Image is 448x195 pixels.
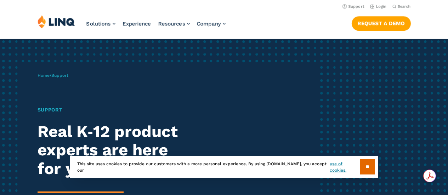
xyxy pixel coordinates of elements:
button: Open Search Bar [392,4,411,9]
img: LINQ | K‑12 Software [38,15,75,28]
span: Solutions [86,21,111,27]
h1: Support [38,106,210,114]
span: Resources [158,21,185,27]
a: use of cookies. [330,161,360,173]
div: This site uses cookies to provide our customers with a more personal experience. By using [DOMAIN... [70,156,378,178]
a: Experience [123,21,151,27]
span: Company [197,21,221,27]
a: Support [342,4,364,9]
a: Login [370,4,387,9]
a: Request a Demo [352,16,411,30]
nav: Primary Navigation [86,15,226,38]
nav: Button Navigation [352,15,411,30]
h2: Real K‑12 product experts are here for you [38,122,210,178]
span: Search [398,4,411,9]
span: / [38,73,68,78]
a: Company [197,21,226,27]
a: Resources [158,21,190,27]
span: Support [51,73,68,78]
a: Home [38,73,50,78]
a: Solutions [86,21,115,27]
